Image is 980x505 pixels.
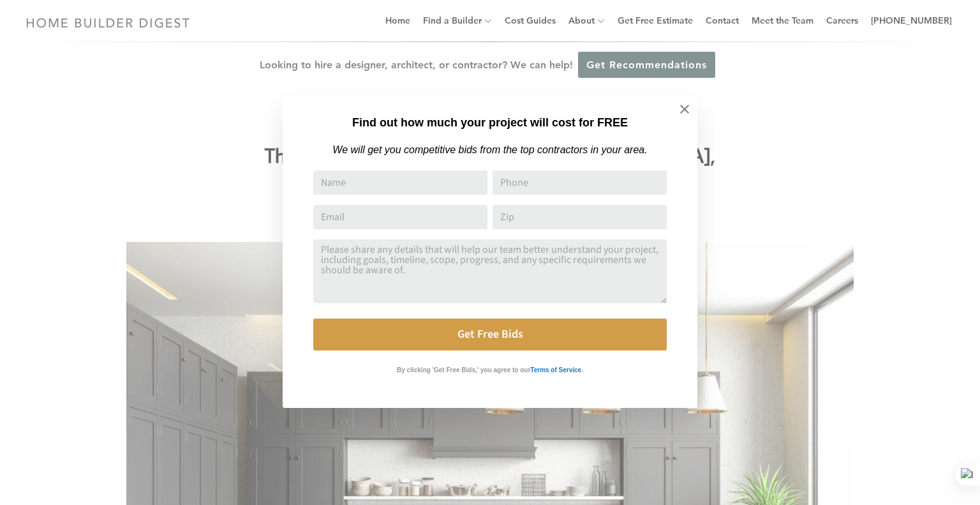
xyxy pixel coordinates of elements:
input: Phone [493,170,667,195]
input: Name [313,170,487,195]
strong: By clicking 'Get Free Bids,' you agree to our [397,366,530,373]
iframe: Drift Widget Chat Controller [916,441,965,490]
input: Zip [493,205,667,229]
button: Close [662,87,707,132]
strong: Find out how much your project will cost for FREE [352,116,628,129]
em: We will get you competitive bids from the top contractors in your area. [332,144,647,155]
button: Get Free Bids [313,319,667,350]
a: Terms of Service [530,363,581,374]
strong: Terms of Service [530,366,581,373]
strong: . [581,366,583,373]
textarea: Comment or Message [313,239,667,303]
input: Email Address [313,205,487,229]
